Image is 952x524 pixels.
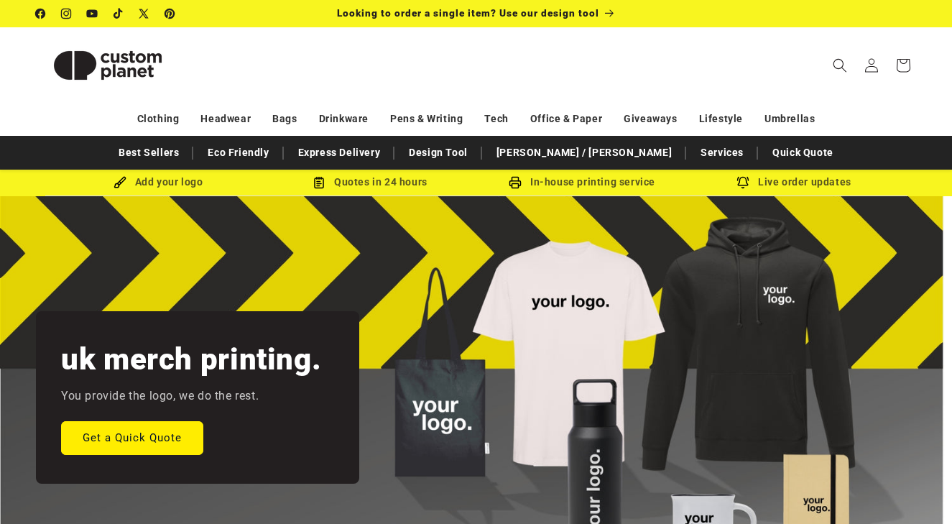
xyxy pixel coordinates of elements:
[489,140,679,165] a: [PERSON_NAME] / [PERSON_NAME]
[824,50,856,81] summary: Search
[114,176,126,189] img: Brush Icon
[137,106,180,132] a: Clothing
[736,176,749,189] img: Order updates
[31,27,185,103] a: Custom Planet
[337,7,599,19] span: Looking to order a single item? Use our design tool
[200,106,251,132] a: Headwear
[52,173,264,191] div: Add your logo
[111,140,186,165] a: Best Sellers
[272,106,297,132] a: Bags
[61,420,203,454] a: Get a Quick Quote
[476,173,688,191] div: In-house printing service
[390,106,463,132] a: Pens & Writing
[61,340,321,379] h2: uk merch printing.
[61,386,259,407] p: You provide the logo, we do the rest.
[693,140,751,165] a: Services
[484,106,508,132] a: Tech
[688,173,900,191] div: Live order updates
[291,140,388,165] a: Express Delivery
[530,106,602,132] a: Office & Paper
[200,140,276,165] a: Eco Friendly
[624,106,677,132] a: Giveaways
[880,455,952,524] iframe: Chat Widget
[313,176,325,189] img: Order Updates Icon
[402,140,475,165] a: Design Tool
[699,106,743,132] a: Lifestyle
[765,140,841,165] a: Quick Quote
[36,33,180,98] img: Custom Planet
[509,176,522,189] img: In-house printing
[319,106,369,132] a: Drinkware
[764,106,815,132] a: Umbrellas
[264,173,476,191] div: Quotes in 24 hours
